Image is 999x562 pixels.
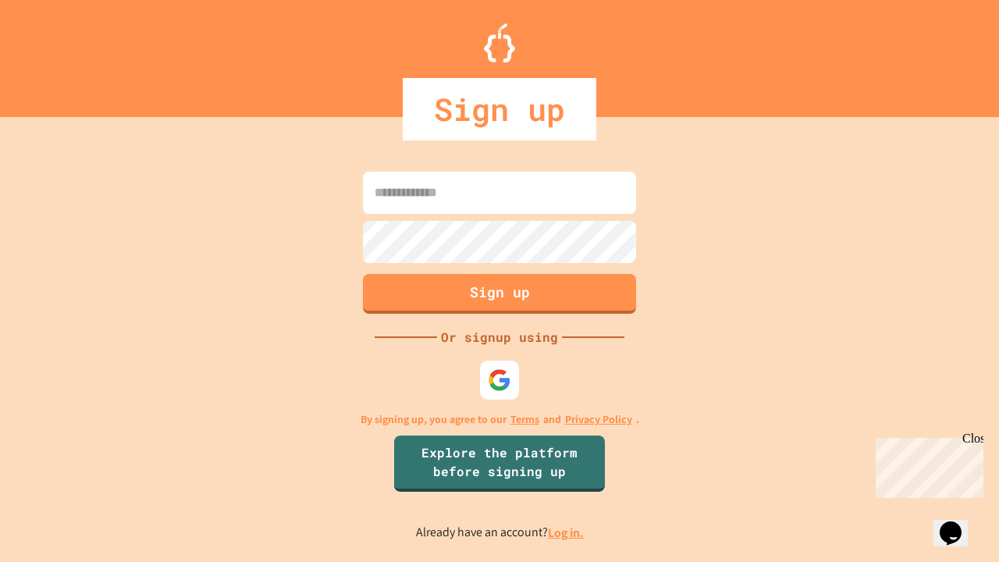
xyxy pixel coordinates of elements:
[565,411,632,428] a: Privacy Policy
[933,500,983,546] iframe: chat widget
[488,368,511,392] img: google-icon.svg
[548,525,584,541] a: Log in.
[510,411,539,428] a: Terms
[869,432,983,498] iframe: chat widget
[394,436,605,492] a: Explore the platform before signing up
[6,6,108,99] div: Chat with us now!Close
[363,274,636,314] button: Sign up
[361,411,639,428] p: By signing up, you agree to our and .
[484,23,515,62] img: Logo.svg
[403,78,596,140] div: Sign up
[437,328,562,347] div: Or signup using
[416,523,584,542] p: Already have an account?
